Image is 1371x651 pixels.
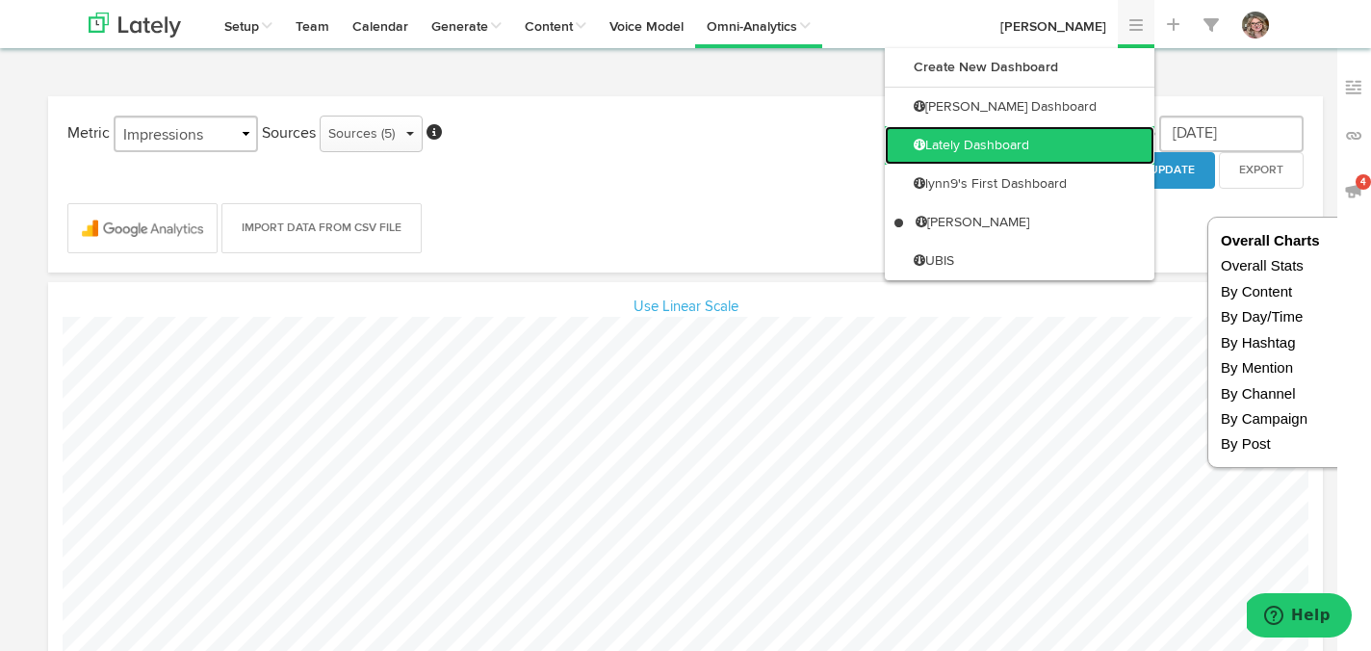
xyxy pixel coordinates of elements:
[320,116,423,152] button: Sources (5)
[221,203,422,253] button: Import Data from CSV File
[1221,230,1358,250] a: Overall Charts
[1221,306,1358,326] a: By Day/Time
[885,203,1154,242] a: [PERSON_NAME]
[885,88,1154,126] a: [PERSON_NAME] Dashboard
[1242,12,1269,39] img: OhcUycdS6u5e6MDkMfFl
[885,126,1154,165] a: Lately Dashboard
[67,123,110,145] label: Metric
[1221,383,1358,404] a: By Channel
[885,242,1154,280] a: UBIS
[885,48,1154,87] a: Create New Dashboard
[1221,332,1358,352] a: By Hashtag
[914,61,1058,74] b: Create New Dashboard
[1247,593,1352,641] iframe: Opens a widget where you can find more information
[1221,357,1358,378] a: By Mention
[1219,152,1304,189] button: Export
[885,165,1154,203] a: lynn9's First Dashboard
[1221,281,1358,301] a: By Content
[328,119,414,148] div: Sources (5)
[1344,126,1363,145] img: links_off.svg
[1344,78,1363,97] img: keywords_off.svg
[1344,181,1363,200] img: announcements_off.svg
[1221,433,1358,454] a: By Post
[262,123,316,145] label: Sources
[634,299,738,314] a: Use Linear Scale
[1129,152,1215,189] button: Update
[1221,255,1358,275] a: Overall Stats
[89,13,181,38] img: logo_lately_bg_light.svg
[1356,174,1371,190] span: 4
[242,222,401,234] span: Import Data from CSV File
[1221,408,1358,429] a: By Campaign
[68,204,217,252] img: logo_lockup_analytics_icon_horizontal_black_2x.png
